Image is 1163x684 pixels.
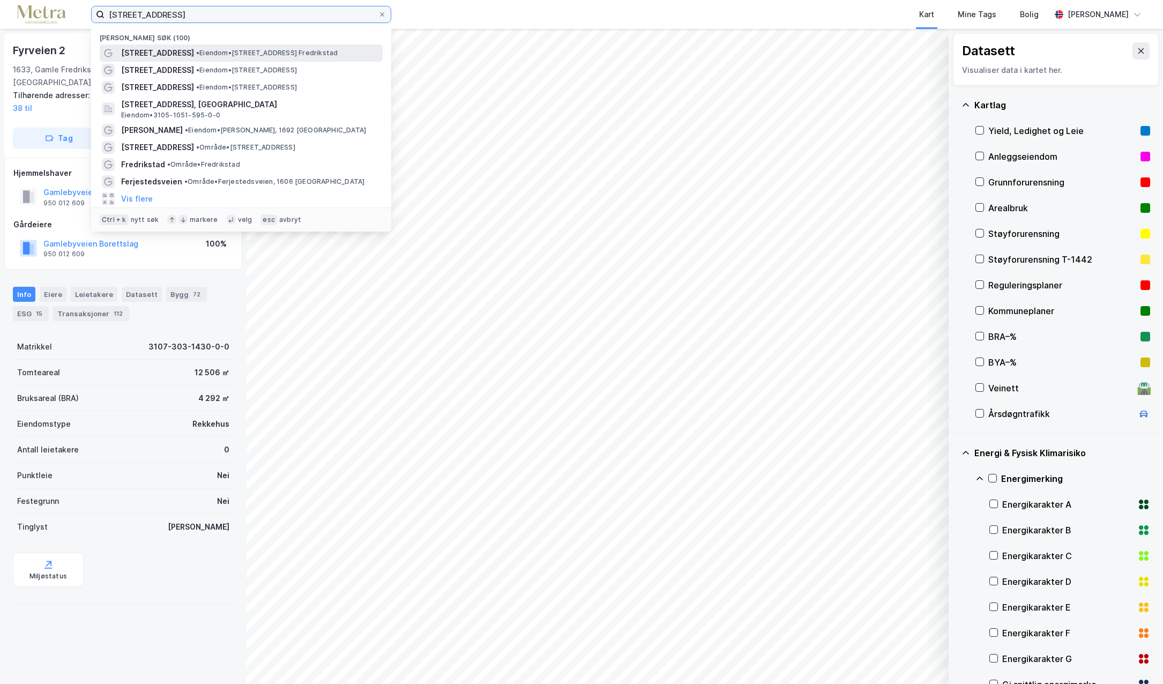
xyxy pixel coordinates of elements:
[166,287,207,302] div: Bygg
[71,287,117,302] div: Leietakere
[167,160,240,169] span: Område • Fredrikstad
[13,306,49,321] div: ESG
[190,215,218,224] div: markere
[17,521,48,533] div: Tinglyst
[185,126,188,134] span: •
[238,215,252,224] div: velg
[988,330,1136,343] div: BRA–%
[196,143,295,152] span: Område • [STREET_ADDRESS]
[958,8,996,21] div: Mine Tags
[121,111,220,120] span: Eiendom • 3105-1051-595-0-0
[91,25,391,44] div: [PERSON_NAME] søk (100)
[962,64,1150,77] div: Visualiser data i kartet her.
[196,83,297,92] span: Eiendom • [STREET_ADDRESS]
[1002,524,1133,537] div: Energikarakter B
[1068,8,1129,21] div: [PERSON_NAME]
[167,160,170,168] span: •
[217,469,229,482] div: Nei
[121,47,194,60] span: [STREET_ADDRESS]
[988,407,1133,420] div: Årsdøgntrafikk
[988,150,1136,163] div: Anleggseiendom
[988,279,1136,292] div: Reguleringsplaner
[988,382,1133,395] div: Veinett
[121,158,165,171] span: Fredrikstad
[13,42,68,59] div: Fyrveien 2
[224,443,229,456] div: 0
[196,49,199,57] span: •
[40,287,66,302] div: Eiere
[121,175,182,188] span: Ferjestedsveien
[13,89,225,115] div: Fyrveien 4, [STREET_ADDRESS]
[1137,381,1151,395] div: 🛣️
[192,418,229,430] div: Rekkehus
[184,177,364,186] span: Område • Ferjestedsveien, 1606 [GEOGRAPHIC_DATA]
[121,81,194,94] span: [STREET_ADDRESS]
[29,572,67,581] div: Miljøstatus
[17,340,52,353] div: Matrikkel
[121,64,194,77] span: [STREET_ADDRESS]
[17,418,71,430] div: Eiendomstype
[34,308,44,319] div: 15
[198,392,229,405] div: 4 292 ㎡
[974,99,1150,111] div: Kartlag
[260,214,277,225] div: esc
[196,49,338,57] span: Eiendom • [STREET_ADDRESS] Fredrikstad
[1002,652,1133,665] div: Energikarakter G
[988,124,1136,137] div: Yield, Ledighet og Leie
[17,392,79,405] div: Bruksareal (BRA)
[988,253,1136,266] div: Støyforurensning T-1442
[1002,549,1133,562] div: Energikarakter C
[988,176,1136,189] div: Grunnforurensning
[196,83,199,91] span: •
[1001,472,1150,485] div: Energimerking
[13,91,92,100] span: Tilhørende adresser:
[217,495,229,508] div: Nei
[121,192,153,205] button: Vis flere
[919,8,934,21] div: Kart
[988,227,1136,240] div: Støyforurensning
[185,126,366,135] span: Eiendom • [PERSON_NAME], 1692 [GEOGRAPHIC_DATA]
[988,356,1136,369] div: BYA–%
[43,250,85,258] div: 950 012 609
[191,289,203,300] div: 72
[13,287,35,302] div: Info
[13,167,233,180] div: Hjemmelshaver
[17,5,65,24] img: metra-logo.256734c3b2bbffee19d4.png
[1002,498,1133,511] div: Energikarakter A
[17,495,59,508] div: Festegrunn
[111,308,125,319] div: 112
[1002,575,1133,588] div: Energikarakter D
[13,128,105,149] button: Tag
[279,215,301,224] div: avbryt
[13,218,233,231] div: Gårdeiere
[53,306,129,321] div: Transaksjoner
[43,199,85,207] div: 950 012 609
[184,177,188,185] span: •
[206,237,227,250] div: 100%
[1109,633,1163,684] div: Kontrollprogram for chat
[196,143,199,151] span: •
[148,340,229,353] div: 3107-303-1430-0-0
[195,366,229,379] div: 12 506 ㎡
[962,42,1015,60] div: Datasett
[988,304,1136,317] div: Kommuneplaner
[121,141,194,154] span: [STREET_ADDRESS]
[121,98,378,111] span: [STREET_ADDRESS], [GEOGRAPHIC_DATA]
[17,469,53,482] div: Punktleie
[196,66,199,74] span: •
[988,202,1136,214] div: Arealbruk
[121,124,183,137] span: [PERSON_NAME]
[105,6,378,23] input: Søk på adresse, matrikkel, gårdeiere, leietakere eller personer
[196,66,297,75] span: Eiendom • [STREET_ADDRESS]
[17,443,79,456] div: Antall leietakere
[168,521,229,533] div: [PERSON_NAME]
[122,287,162,302] div: Datasett
[974,447,1150,459] div: Energi & Fysisk Klimarisiko
[17,366,60,379] div: Tomteareal
[1002,627,1133,640] div: Energikarakter F
[13,63,143,89] div: 1633, Gamle Fredrikstad, [GEOGRAPHIC_DATA]
[131,215,159,224] div: nytt søk
[100,214,129,225] div: Ctrl + k
[1020,8,1039,21] div: Bolig
[1002,601,1133,614] div: Energikarakter E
